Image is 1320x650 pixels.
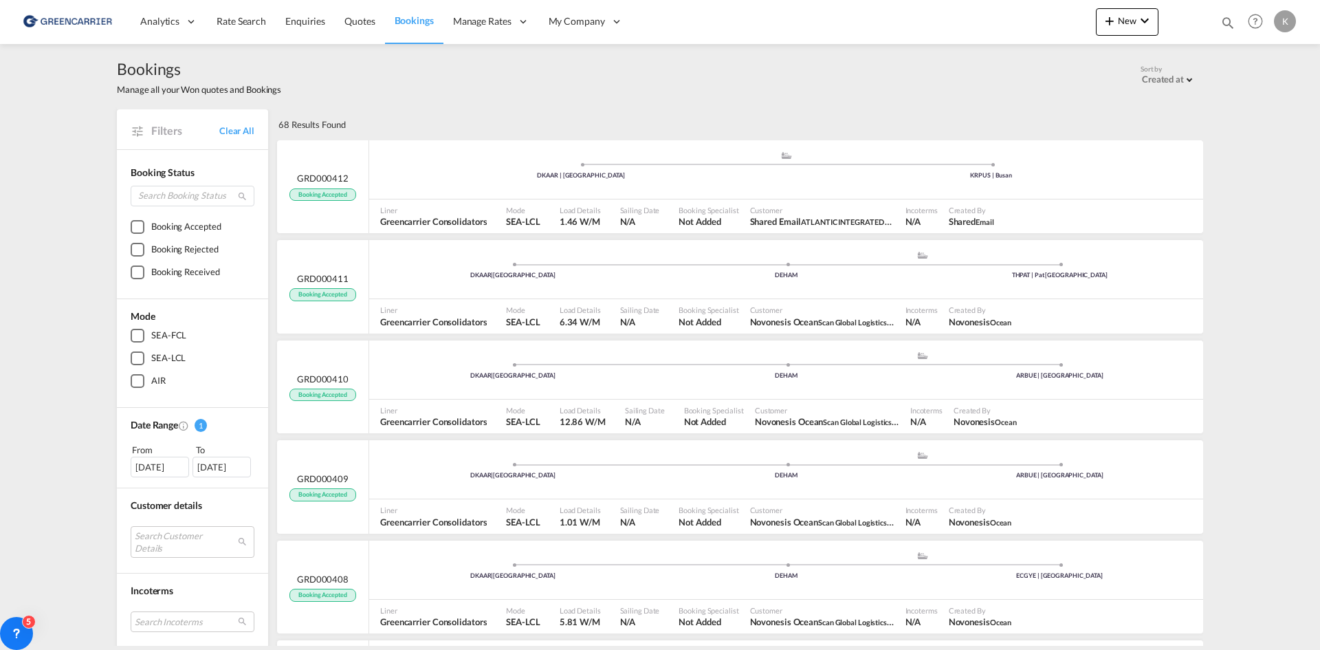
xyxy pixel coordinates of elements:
div: DEHAM [650,572,923,581]
span: Booking Specialist [679,505,738,515]
span: Created By [949,605,1012,616]
span: Load Details [560,205,601,215]
span: Customer [755,405,899,415]
span: GRD000408 [297,573,349,585]
div: From [131,443,191,457]
div: ARBUE | [GEOGRAPHIC_DATA] [923,371,1196,380]
div: AIR [151,374,166,388]
span: Booking Specialist [679,205,738,215]
span: Liner [380,305,487,315]
span: Not Added [679,316,738,328]
span: | [491,271,493,279]
span: Bookings [395,14,434,26]
span: Customer [750,605,894,616]
span: | [491,471,493,479]
span: Booking Specialist [679,305,738,315]
span: 1.01 W/M [560,517,600,528]
span: Incoterms [131,585,173,596]
div: Booking Rejected [151,243,218,257]
span: | [491,572,493,579]
div: To [195,443,255,457]
div: GRD000408 Booking Accepted Port of OriginAarhus assets/icons/custom/ship-fill.svgassets/icons/cus... [277,541,1203,634]
div: DKAAR | [GEOGRAPHIC_DATA] [376,171,786,180]
span: From To [DATE][DATE] [131,443,254,477]
div: ECGYE | [GEOGRAPHIC_DATA] [923,572,1196,581]
div: N/A [905,215,921,228]
span: New [1101,15,1153,26]
div: Created at [1142,74,1184,85]
div: N/A [910,415,926,428]
span: Scan Global Logistics A/S [818,316,901,327]
span: 1 [195,419,207,432]
div: GRD000410 Booking Accepted Port of OriginAarhus assets/icons/custom/ship-fill.svgassets/icons/cus... [277,340,1203,434]
md-checkbox: SEA-FCL [131,329,254,343]
div: DKAAR [GEOGRAPHIC_DATA] [376,471,650,480]
md-icon: icon-chevron-down [1136,12,1153,29]
span: SEA-LCL [506,415,540,428]
span: Quotes [344,15,375,27]
span: Booking Accepted [289,389,355,402]
button: icon-plus 400-fgNewicon-chevron-down [1096,8,1158,36]
span: GRD000411 [297,272,349,285]
span: Novonesis Ocean Scan Global Logistics A/S [750,316,894,328]
span: GRD000409 [297,473,349,485]
span: Not Added [679,616,738,628]
div: N/A [905,616,921,628]
md-icon: assets/icons/custom/ship-fill.svg [914,552,931,559]
span: Help [1244,10,1267,33]
div: SEA-LCL [151,351,186,365]
span: Booking Status [131,166,195,178]
div: SEA-FCL [151,329,186,343]
span: Manage all your Won quotes and Bookings [117,83,281,96]
div: KRPUS | Busan [786,171,1197,180]
span: Novonesis Ocean Scan Global Logistics A/S [750,616,894,628]
span: Incoterms [905,505,938,515]
span: Liner [380,605,487,616]
span: 12.86 W/M [560,416,606,427]
span: Scan Global Logistics A/S [823,416,905,427]
div: DEHAM [650,271,923,280]
span: SEA-LCL [506,215,540,228]
span: Mode [506,405,540,415]
md-icon: assets/icons/custom/ship-fill.svg [914,252,931,259]
span: N/A [620,516,660,528]
md-icon: Created On [178,420,189,431]
span: Novonesis Ocean Scan Global Logistics A/S [755,415,899,428]
div: Booking Accepted [151,220,221,234]
span: Sailing Date [620,505,660,515]
md-checkbox: AIR [131,374,254,388]
span: 5.81 W/M [560,616,600,627]
span: Load Details [560,605,601,616]
span: Greencarrier Consolidators [380,616,487,628]
div: DKAAR [GEOGRAPHIC_DATA] [376,271,650,280]
span: SEA-LCL [506,316,540,328]
span: Sort by [1141,64,1162,74]
span: Email [976,217,994,226]
span: Customer [750,505,894,515]
span: Created By [949,305,1012,315]
span: Ocean [990,518,1012,527]
span: Load Details [560,405,606,415]
span: N/A [620,316,660,328]
span: SEA-LCL [506,616,540,628]
div: Customer details [131,499,254,512]
span: Novonesis Ocean [949,516,1012,528]
span: 6.34 W/M [560,316,600,327]
div: DKAAR [GEOGRAPHIC_DATA] [376,371,650,380]
md-icon: assets/icons/custom/ship-fill.svg [914,352,931,359]
span: Greencarrier Consolidators [380,516,487,528]
md-icon: icon-plus 400-fg [1101,12,1118,29]
span: Sailing Date [620,305,660,315]
span: Ocean [990,618,1012,627]
div: Booking Received [151,266,219,279]
div: DEHAM [650,371,923,380]
span: Manage Rates [453,14,511,28]
span: Created By [949,505,1012,515]
span: Sailing Date [620,205,660,215]
span: Shared Email ATLANTIC INTEGRATED FREIGHT APS [750,215,894,228]
span: Novonesis Ocean [954,415,1017,428]
span: Filters [151,123,219,138]
span: Load Details [560,305,601,315]
div: [DATE] [192,457,251,477]
a: Clear All [219,124,254,137]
